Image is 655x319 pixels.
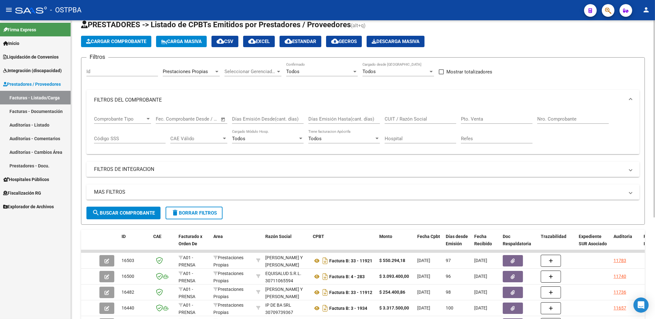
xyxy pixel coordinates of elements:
[179,287,195,299] span: A01 - PRENSA
[265,270,308,283] div: 30711065594
[217,37,224,45] mat-icon: cloud_download
[351,22,366,28] span: (alt+q)
[503,234,531,246] span: Doc Respaldatoria
[313,234,324,239] span: CPBT
[362,69,376,74] span: Todos
[446,305,453,310] span: 100
[213,234,223,239] span: Area
[151,230,176,258] datatable-header-cell: CAE
[379,305,409,310] strong: $ 3.317.500,00
[417,290,430,295] span: [DATE]
[211,230,254,258] datatable-header-cell: Area
[122,258,134,263] span: 16503
[211,36,238,47] button: CSV
[122,290,134,295] span: 16482
[321,287,329,297] i: Descargar documento
[474,305,487,310] span: [DATE]
[3,203,54,210] span: Explorador de Archivos
[310,230,377,258] datatable-header-cell: CPBT
[611,230,641,258] datatable-header-cell: Auditoria
[213,255,243,267] span: Prestaciones Propias
[265,286,308,307] div: [PERSON_NAME] Y [PERSON_NAME] S.A.
[265,270,301,277] div: EQUISALUD S.R.L.
[446,290,451,295] span: 98
[579,234,607,246] span: Expediente SUR Asociado
[86,185,639,200] mat-expansion-panel-header: MAS FILTROS
[217,39,233,44] span: CSV
[446,274,451,279] span: 96
[614,273,626,280] div: 11740
[122,274,134,279] span: 16500
[94,116,145,122] span: Comprobante Tipo
[379,234,392,239] span: Monto
[541,234,566,239] span: Trazabilidad
[92,210,155,216] span: Buscar Comprobante
[220,116,227,123] button: Open calendar
[642,6,650,14] mat-icon: person
[329,274,365,279] strong: Factura B: 4 - 283
[94,189,624,196] mat-panel-title: MAS FILTROS
[161,39,202,44] span: Carga Masiva
[213,271,243,283] span: Prestaciones Propias
[213,303,243,315] span: Prestaciones Propias
[367,36,425,47] app-download-masive: Descarga masiva de comprobantes (adjuntos)
[86,207,161,219] button: Buscar Comprobante
[263,230,310,258] datatable-header-cell: Razón Social
[94,97,624,103] mat-panel-title: FILTROS DEL COMPROBANTE
[3,81,61,88] span: Prestadores / Proveedores
[443,230,472,258] datatable-header-cell: Días desde Emisión
[86,90,639,110] mat-expansion-panel-header: FILTROS DEL COMPROBANTE
[474,234,492,246] span: Fecha Recibido
[213,287,243,299] span: Prestaciones Propias
[446,234,468,246] span: Días desde Emisión
[308,136,322,141] span: Todos
[614,304,626,312] div: 11657
[614,234,632,239] span: Auditoria
[379,258,405,263] strong: $ 550.294,18
[265,254,308,276] div: [PERSON_NAME] Y [PERSON_NAME] S.A.
[321,272,329,282] i: Descargar documento
[171,210,217,216] span: Borrar Filtros
[446,258,451,263] span: 97
[500,230,538,258] datatable-header-cell: Doc Respaldatoria
[179,303,195,315] span: A01 - PRENSA
[372,39,419,44] span: Descarga Masiva
[3,176,49,183] span: Hospitales Públicos
[3,190,41,197] span: Fiscalización RG
[265,234,292,239] span: Razón Social
[119,230,151,258] datatable-header-cell: ID
[3,26,36,33] span: Firma Express
[329,290,372,295] strong: Factura B: 33 - 11912
[576,230,611,258] datatable-header-cell: Expediente SUR Asociado
[171,209,179,216] mat-icon: delete
[3,53,59,60] span: Liquidación de Convenios
[86,39,146,44] span: Cargar Comprobante
[472,230,500,258] datatable-header-cell: Fecha Recibido
[321,303,329,313] i: Descargar documento
[285,37,292,45] mat-icon: cloud_download
[614,257,626,264] div: 11783
[329,306,367,311] strong: Factura B: 3 - 1934
[179,234,202,246] span: Facturado x Orden De
[94,166,624,173] mat-panel-title: FILTROS DE INTEGRACION
[156,36,207,47] button: Carga Masiva
[3,67,62,74] span: Integración (discapacidad)
[3,40,19,47] span: Inicio
[166,207,223,219] button: Borrar Filtros
[474,290,487,295] span: [DATE]
[417,274,430,279] span: [DATE]
[179,271,195,283] span: A01 - PRENSA
[179,255,195,267] span: A01 - PRENSA
[321,256,329,266] i: Descargar documento
[86,162,639,177] mat-expansion-panel-header: FILTROS DE INTEGRACION
[224,69,276,74] span: Seleccionar Gerenciador
[232,136,245,141] span: Todos
[122,234,126,239] span: ID
[331,39,357,44] span: Gecros
[379,274,409,279] strong: $ 3.093.400,00
[415,230,443,258] datatable-header-cell: Fecha Cpbt
[538,230,576,258] datatable-header-cell: Trazabilidad
[474,274,487,279] span: [DATE]
[265,302,308,315] div: 30709739367
[187,116,218,122] input: Fecha fin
